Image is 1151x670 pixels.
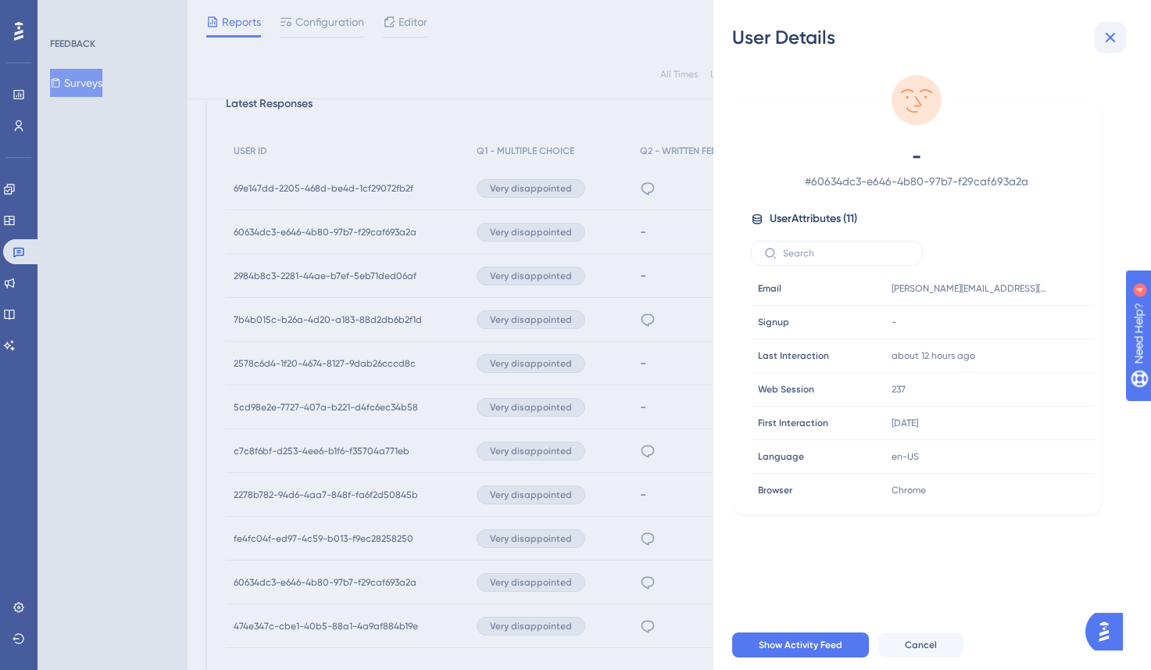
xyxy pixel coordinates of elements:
[109,8,113,20] div: 4
[779,172,1054,191] span: # 60634dc3-e646-4b80-97b7-f29caf693a2a
[758,316,789,328] span: Signup
[758,417,828,429] span: First Interaction
[905,639,937,651] span: Cancel
[758,282,781,295] span: Email
[732,25,1132,50] div: User Details
[758,349,829,362] span: Last Interaction
[878,632,963,657] button: Cancel
[892,350,975,361] time: about 12 hours ago
[758,484,792,496] span: Browser
[1085,608,1132,655] iframe: UserGuiding AI Assistant Launcher
[779,144,1054,169] span: -
[770,210,857,228] span: User Attributes ( 11 )
[758,383,814,396] span: Web Session
[732,632,869,657] button: Show Activity Feed
[783,248,910,259] input: Search
[37,4,98,23] span: Need Help?
[892,450,919,463] span: en-US
[759,639,842,651] span: Show Activity Feed
[758,450,804,463] span: Language
[892,484,926,496] span: Chrome
[892,282,1048,295] span: [PERSON_NAME][EMAIL_ADDRESS][DOMAIN_NAME]
[892,316,896,328] span: -
[892,383,906,396] span: 237
[892,417,918,428] time: [DATE]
